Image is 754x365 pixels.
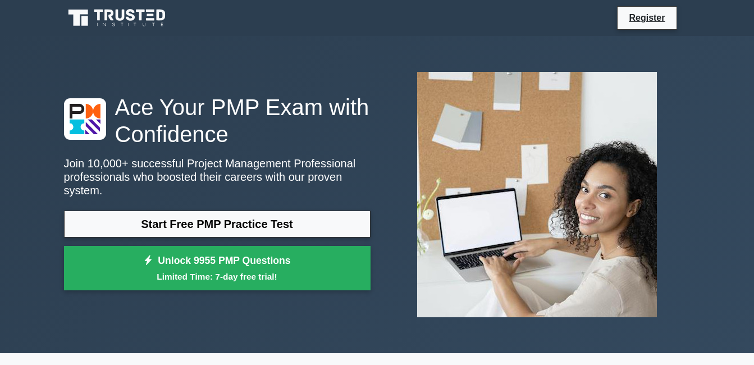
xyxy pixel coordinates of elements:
[64,246,371,291] a: Unlock 9955 PMP QuestionsLimited Time: 7-day free trial!
[622,11,671,25] a: Register
[64,211,371,238] a: Start Free PMP Practice Test
[64,94,371,148] h1: Ace Your PMP Exam with Confidence
[64,157,371,197] p: Join 10,000+ successful Project Management Professional professionals who boosted their careers w...
[78,270,357,283] small: Limited Time: 7-day free trial!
